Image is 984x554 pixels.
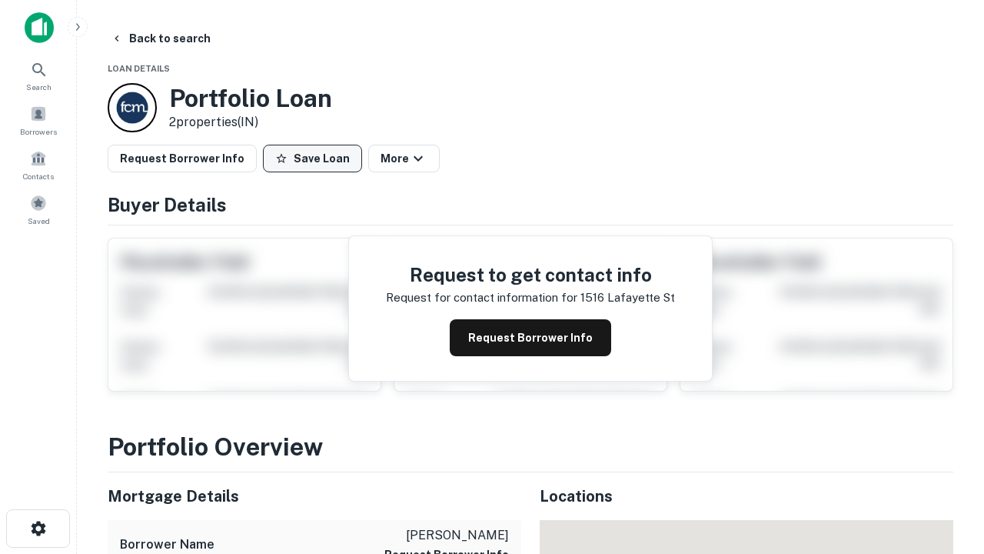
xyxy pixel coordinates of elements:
button: More [368,145,440,172]
p: Request for contact information for [386,289,577,307]
a: Contacts [5,144,72,185]
a: Search [5,55,72,96]
button: Request Borrower Info [450,319,611,356]
button: Request Borrower Info [108,145,257,172]
h6: Borrower Name [120,536,214,554]
button: Back to search [105,25,217,52]
iframe: Chat Widget [907,431,984,505]
p: 1516 lafayette st [580,289,675,307]
h5: Locations [540,485,953,508]
span: Saved [28,215,50,227]
a: Saved [5,189,72,230]
img: capitalize-icon.png [25,12,54,43]
p: [PERSON_NAME] [384,526,509,545]
h3: Portfolio Loan [169,84,332,113]
span: Borrowers [20,125,57,138]
h4: Buyer Details [108,191,953,219]
h5: Mortgage Details [108,485,521,508]
h3: Portfolio Overview [108,429,953,466]
span: Contacts [23,170,54,182]
p: 2 properties (IN) [169,113,332,132]
button: Save Loan [263,145,362,172]
span: Search [26,81,52,93]
span: Loan Details [108,64,170,73]
h4: Request to get contact info [386,261,675,289]
a: Borrowers [5,99,72,141]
